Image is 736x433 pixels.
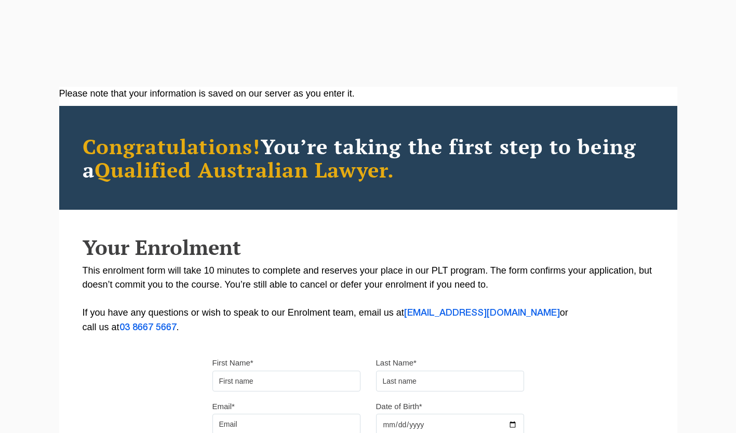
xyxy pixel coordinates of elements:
[404,309,560,317] a: [EMAIL_ADDRESS][DOMAIN_NAME]
[119,323,177,332] a: 03 8667 5667
[83,132,261,160] span: Congratulations!
[376,401,422,412] label: Date of Birth*
[212,371,360,391] input: First name
[59,87,677,101] div: Please note that your information is saved on our server as you enter it.
[95,156,395,183] span: Qualified Australian Lawyer.
[376,371,524,391] input: Last name
[376,358,417,368] label: Last Name*
[212,401,235,412] label: Email*
[83,134,654,181] h2: You’re taking the first step to being a
[83,236,654,259] h2: Your Enrolment
[212,358,253,368] label: First Name*
[83,264,654,335] p: This enrolment form will take 10 minutes to complete and reserves your place in our PLT program. ...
